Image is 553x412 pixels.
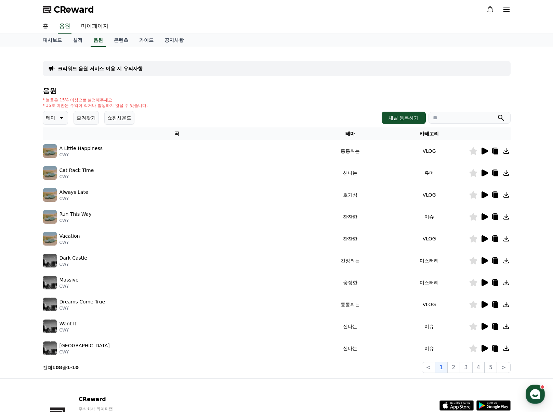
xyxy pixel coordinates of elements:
td: VLOG [390,184,469,206]
p: 주식회사 와이피랩 [79,406,162,412]
td: 신나는 [311,162,390,184]
p: CReward [79,395,162,403]
td: 신나는 [311,315,390,337]
button: 즐겨찾기 [74,111,99,125]
a: 콘텐츠 [108,34,134,47]
img: music [43,210,57,224]
button: 3 [460,362,472,373]
td: 이슈 [390,337,469,359]
img: music [43,232,57,246]
td: 호기심 [311,184,390,206]
p: Run This Way [60,211,92,218]
td: 신나는 [311,337,390,359]
strong: 10 [72,365,79,370]
p: Vacation [60,233,80,240]
td: 이슈 [390,206,469,228]
td: 긴장되는 [311,250,390,272]
a: 대시보드 [37,34,67,47]
th: 카테고리 [390,127,469,140]
button: > [497,362,510,373]
p: CWY [60,262,87,267]
img: music [43,298,57,311]
button: 테마 [43,111,68,125]
strong: 108 [52,365,62,370]
img: music [43,254,57,267]
img: music [43,166,57,180]
td: 미스터리 [390,250,469,272]
p: CWY [60,152,103,158]
button: 2 [447,362,460,373]
button: 5 [485,362,497,373]
td: 통통튀는 [311,140,390,162]
td: 잔잔한 [311,206,390,228]
p: CWY [60,240,80,245]
p: Dreams Come True [60,298,105,305]
a: 홈 [37,19,54,34]
img: music [43,320,57,333]
button: 1 [435,362,447,373]
td: 이슈 [390,315,469,337]
p: * 볼륨은 15% 이상으로 설정해주세요. [43,97,148,103]
button: 채널 등록하기 [382,112,425,124]
td: 통통튀는 [311,294,390,315]
a: 공지사항 [159,34,189,47]
img: music [43,341,57,355]
p: Always Late [60,189,88,196]
span: CReward [54,4,94,15]
td: 미스터리 [390,272,469,294]
a: 음원 [58,19,71,34]
p: [GEOGRAPHIC_DATA] [60,342,110,349]
a: 음원 [91,34,106,47]
p: Massive [60,276,79,284]
p: A Little Happiness [60,145,103,152]
td: 잔잔한 [311,228,390,250]
a: CReward [43,4,94,15]
p: Cat Rack Time [60,167,94,174]
p: CWY [60,174,94,179]
p: 전체 중 - [43,364,79,371]
td: 유머 [390,162,469,184]
a: 실적 [67,34,88,47]
p: CWY [60,327,77,333]
strong: 1 [67,365,70,370]
img: music [43,144,57,158]
button: 쇼핑사운드 [104,111,134,125]
img: music [43,276,57,289]
th: 곡 [43,127,311,140]
a: 마이페이지 [76,19,114,34]
p: CWY [60,284,79,289]
p: Want It [60,320,77,327]
p: CWY [60,305,105,311]
a: 가이드 [134,34,159,47]
p: CWY [60,349,110,355]
td: 웅장한 [311,272,390,294]
p: 테마 [46,113,55,123]
td: VLOG [390,294,469,315]
p: CWY [60,218,92,223]
th: 테마 [311,127,390,140]
button: 4 [472,362,485,373]
h4: 음원 [43,87,511,95]
td: VLOG [390,228,469,250]
p: * 35초 미만은 수익이 적거나 발생하지 않을 수 있습니다. [43,103,148,108]
p: Dark Castle [60,254,87,262]
button: < [422,362,435,373]
td: VLOG [390,140,469,162]
img: music [43,188,57,202]
a: 크리워드 음원 서비스 이용 시 유의사항 [58,65,143,72]
p: CWY [60,196,88,201]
